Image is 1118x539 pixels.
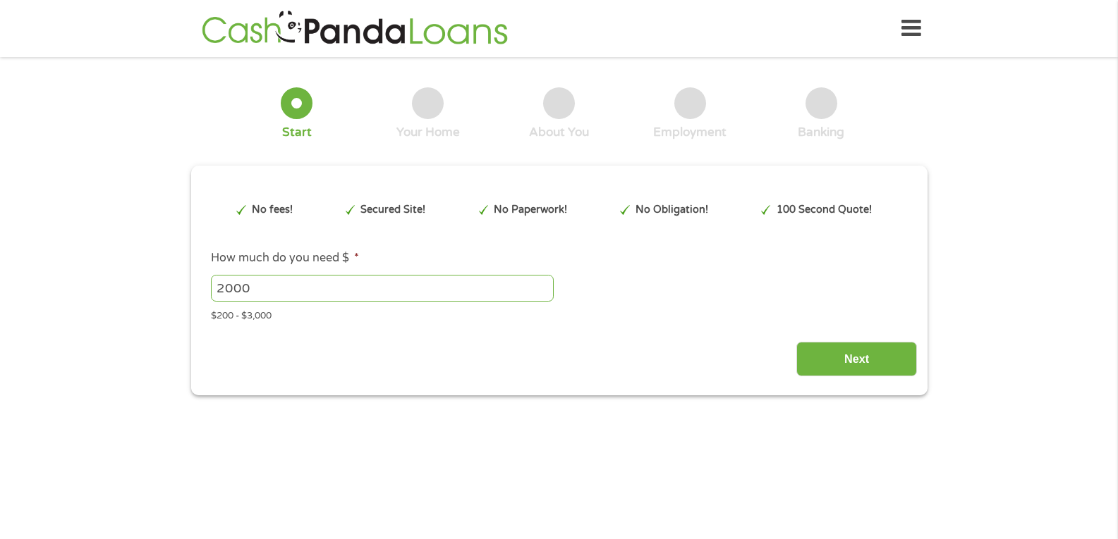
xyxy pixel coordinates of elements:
div: Your Home [396,125,460,140]
p: No Obligation! [636,202,708,218]
input: Next [796,342,917,376]
p: 100 Second Quote! [777,202,872,218]
div: Start [282,125,312,140]
div: Employment [653,125,727,140]
div: Banking [798,125,844,140]
div: About You [529,125,589,140]
label: How much do you need $ [211,251,359,266]
p: No Paperwork! [494,202,567,218]
p: No fees! [252,202,293,218]
div: $200 - $3,000 [211,304,906,323]
img: GetLoanNow Logo [198,8,512,49]
p: Secured Site! [360,202,425,218]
